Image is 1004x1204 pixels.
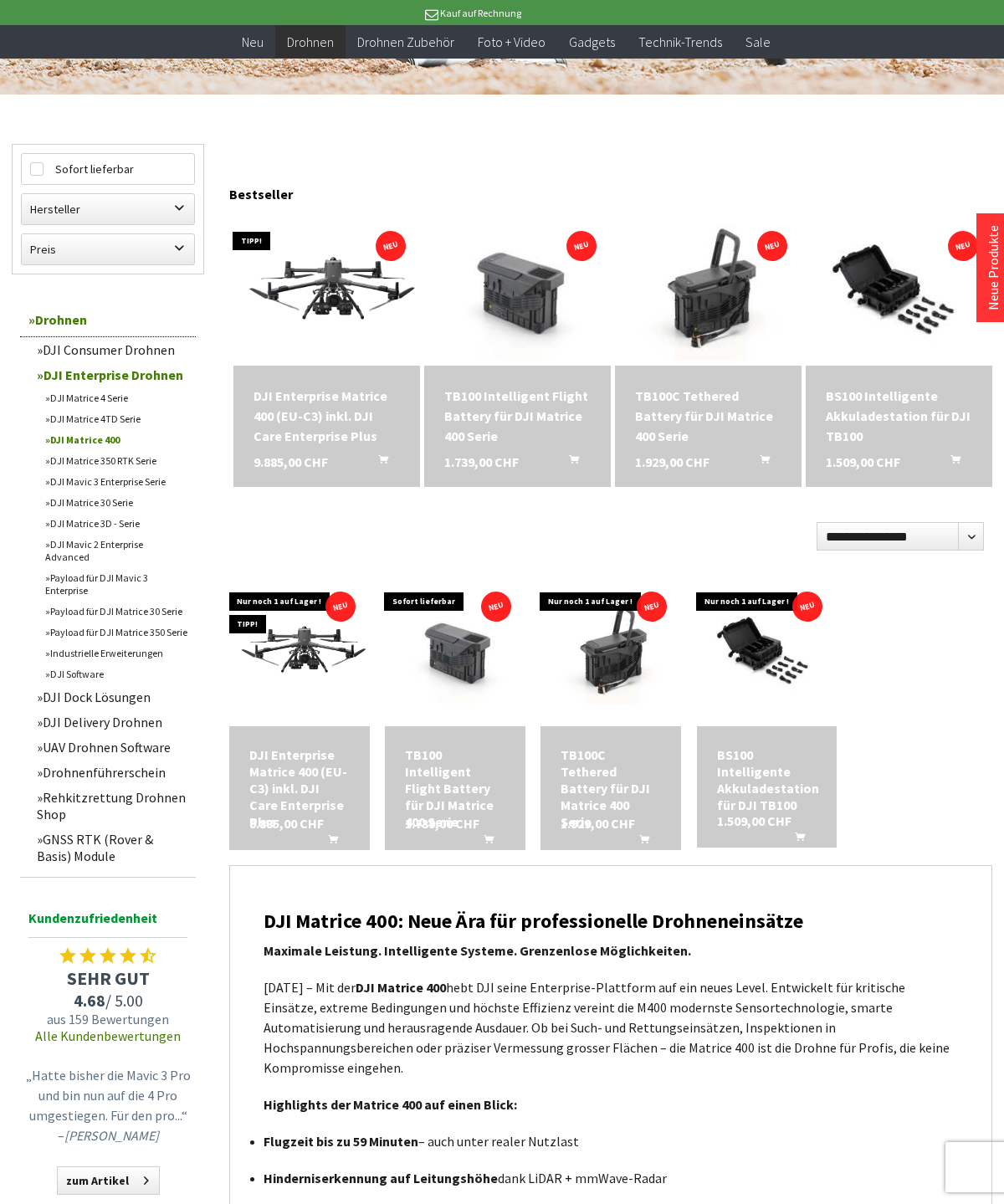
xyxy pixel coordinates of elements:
a: TB100 Intelligent Flight Battery für DJI Matrice 400 Serie 1.739,00 CHF In den Warenkorb [444,386,591,446]
span: SEHR GUT [20,966,196,990]
a: TB100 Intelligent Flight Battery für DJI Matrice 400 Serie 1.739,00 CHF In den Warenkorb [405,746,505,830]
a: Sale [734,25,782,59]
a: DJI Enterprise Matrice 400 (EU-C3) inkl. DJI Care Enterprise Plus 9.885,00 CHF In den Warenkorb [254,386,400,446]
button: In den Warenkorb [740,452,780,474]
a: DJI Matrice 30 Serie [37,492,196,513]
span: Sale [745,33,771,50]
img: TB100C Tethered Battery für DJI Matrice 400 Serie [615,219,802,361]
span: 9.885,00 CHF [254,452,328,472]
img: DJI Enterprise Matrice 400 (EU-C3) inkl. DJI Care Enterprise Plus [229,612,369,690]
a: TB100C Tethered Battery für DJI Matrice 400 Serie 1.929,00 CHF In den Warenkorb [635,386,781,446]
button: In den Warenkorb [775,829,815,851]
strong: DJI Matrice 400: Neue Ära für professionelle Drohneneinsätze [264,908,803,934]
span: Neu [242,33,264,50]
span: Foto + Video [478,33,546,50]
label: Hersteller [22,194,194,224]
button: In den Warenkorb [930,452,971,474]
span: 1.509,00 CHF [826,452,900,472]
a: Drohnen [20,303,196,337]
a: DJI Matrice 4 Serie [37,387,196,408]
img: DJI Enterprise Matrice 400 (EU-C3) inkl. DJI Care Enterprise Plus [233,238,420,343]
span: Kundenzufriedenheit [28,907,187,938]
label: Preis [22,234,194,264]
a: TB100C Tethered Battery für DJI Matrice 400 Serie 1.929,00 CHF In den Warenkorb [561,746,660,830]
div: Bestseller [229,169,992,211]
span: 1.929,00 CHF [561,815,635,832]
div: TB100 Intelligent Flight Battery für DJI Matrice 400 Serie [444,386,591,446]
img: TB100 Intelligent Flight Battery für DJI Matrice 400 Serie [424,219,611,361]
img: TB100C Tethered Battery für DJI Matrice 400 Serie [540,598,680,704]
div: DJI Enterprise Matrice 400 (EU-C3) inkl. DJI Care Enterprise Plus [249,746,349,830]
a: DJI Enterprise Drohnen [28,362,196,387]
a: DJI Enterprise Matrice 400 (EU-C3) inkl. DJI Care Enterprise Plus 9.885,00 CHF In den Warenkorb [249,746,349,830]
a: Neu [230,25,275,59]
a: Rehkitzrettung Drohnen Shop [28,785,196,827]
strong: Maximale Leistung. Intelligente Systeme. Grenzenlose Möglichkeiten. [264,942,691,959]
em: [PERSON_NAME] [64,1127,159,1144]
div: BS100 Intelligente Akkuladestation für DJI TB100 [826,386,972,446]
strong: DJI Matrice 400 [356,979,446,996]
a: DJI Matrice 400 [37,429,196,450]
span: Gadgets [569,33,615,50]
span: Drohnen Zubehör [357,33,454,50]
img: BS100 Intelligente Akkuladestation für DJI TB100 [806,219,992,361]
a: UAV Drohnen Software [28,735,196,760]
span: 1.509,00 CHF [717,812,791,829]
span: 4.68 [74,990,105,1011]
a: BS100 Intelligente Akkuladestation für DJI TB100 1.509,00 CHF In den Warenkorb [717,746,817,813]
img: BS100 Intelligente Akkuladestation für DJI TB100 [697,598,837,704]
a: Technik-Trends [627,25,734,59]
a: DJI Consumer Drohnen [28,337,196,362]
a: Drohnen [275,25,346,59]
a: Payload für DJI Matrice 350 Serie [37,622,196,643]
span: 1.929,00 CHF [635,452,709,472]
a: Drohnenführerschein [28,760,196,785]
button: In den Warenkorb [358,452,398,474]
strong: Flugzeit bis zu 59 Minuten [264,1133,418,1150]
a: Gadgets [557,25,627,59]
a: GNSS RTK (Rover & Basis) Module [28,827,196,868]
div: TB100 Intelligent Flight Battery für DJI Matrice 400 Serie [405,746,505,830]
a: BS100 Intelligente Akkuladestation für DJI TB100 1.509,00 CHF In den Warenkorb [826,386,972,446]
a: DJI Matrice 4TD Serie [37,408,196,429]
label: Sofort lieferbar [22,154,194,184]
a: Neue Produkte [985,225,1001,310]
p: – auch unter realer Nutzlast [264,1131,958,1151]
a: DJI Mavic 2 Enterprise Advanced [37,534,196,567]
span: aus 159 Bewertungen [20,1011,196,1027]
a: Alle Kundenbewertungen [35,1027,181,1044]
a: Foto + Video [466,25,557,59]
p: [DATE] – Mit der hebt DJI seine Enterprise-Plattform auf ein neues Level. Entwickelt für kritisch... [264,977,958,1078]
span: 1.739,00 CHF [405,815,479,832]
strong: Highlights der Matrice 400 auf einen Blick: [264,1096,517,1113]
span: 9.885,00 CHF [249,815,324,832]
strong: Hinderniserkennung auf Leitungshöhe [264,1170,498,1186]
a: DJI Delivery Drohnen [28,710,196,735]
button: In den Warenkorb [464,832,504,853]
a: Industrielle Erweiterungen [37,643,196,663]
span: 1.739,00 CHF [444,452,519,472]
div: BS100 Intelligente Akkuladestation für DJI TB100 [717,746,817,813]
p: „Hatte bisher die Mavic 3 Pro und bin nun auf die 4 Pro umgestiegen. Für den pro...“ – [24,1065,192,1145]
a: DJI Dock Lösungen [28,684,196,710]
span: Drohnen [287,33,334,50]
a: DJI Matrice 350 RTK Serie [37,450,196,471]
a: DJI Software [37,663,196,684]
button: In den Warenkorb [619,832,659,853]
a: Payload für DJI Matrice 30 Serie [37,601,196,622]
span: / 5.00 [20,990,196,1011]
a: Drohnen Zubehör [346,25,466,59]
img: TB100 Intelligent Flight Battery für DJI Matrice 400 Serie [385,598,525,704]
a: DJI Matrice 3D - Serie [37,513,196,534]
div: TB100C Tethered Battery für DJI Matrice 400 Serie [561,746,660,830]
p: dank LiDAR + mmWave-Radar [264,1168,958,1188]
a: DJI Mavic 3 Enterprise Serie [37,471,196,492]
a: zum Artikel [57,1166,160,1195]
a: Payload für DJI Mavic 3 Enterprise [37,567,196,601]
button: In den Warenkorb [549,452,589,474]
div: TB100C Tethered Battery für DJI Matrice 400 Serie [635,386,781,446]
div: DJI Enterprise Matrice 400 (EU-C3) inkl. DJI Care Enterprise Plus [254,386,400,446]
span: Technik-Trends [638,33,722,50]
button: In den Warenkorb [308,832,348,853]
